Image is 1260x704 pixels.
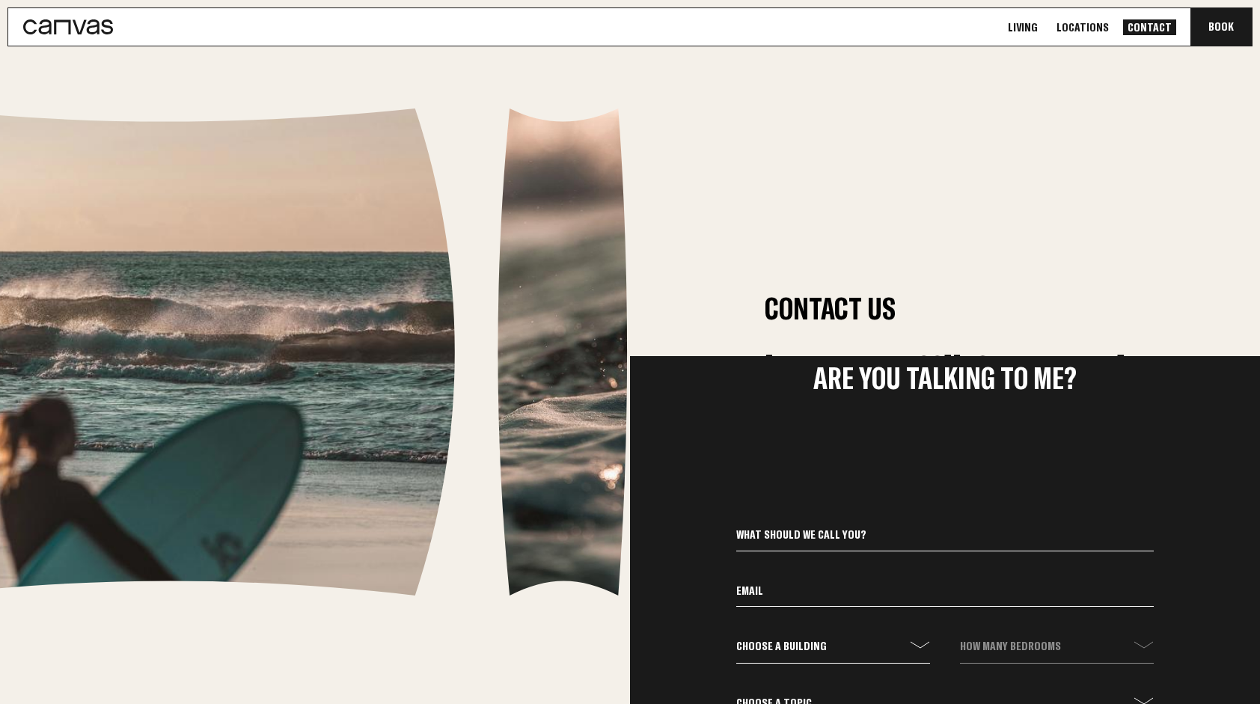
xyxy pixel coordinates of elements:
input: What should we call you? [736,526,1154,551]
input: Email [736,581,1154,607]
a: Contact [1123,19,1176,35]
h2: Are you talking to me? [630,364,1260,392]
button: Are you talking to me? [630,356,1260,392]
h1: Contact Us [765,294,1125,322]
a: Locations [1052,19,1113,35]
a: Living [1003,19,1042,35]
a: [EMAIL_ADDRESS][DOMAIN_NAME] [765,352,1125,381]
img: f51425e637488006e53d063710fa9d9f44a46166-400x1200.jpg [498,108,630,596]
button: Book [1190,8,1252,46]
